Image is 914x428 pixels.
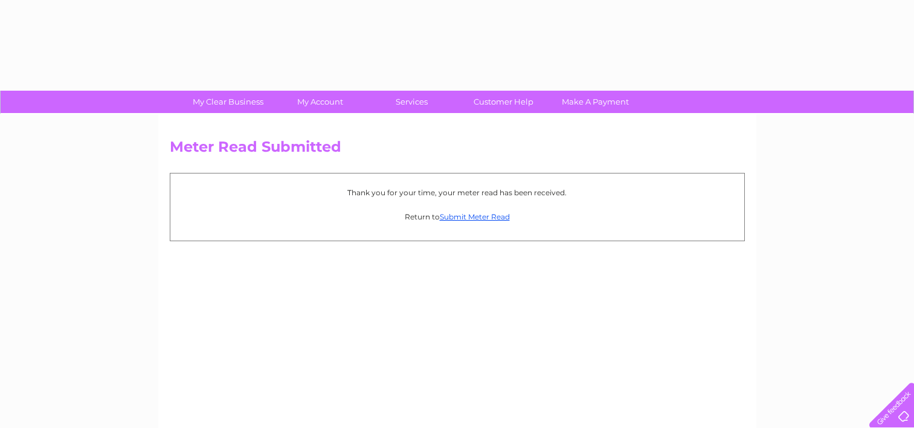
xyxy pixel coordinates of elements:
[362,91,462,113] a: Services
[176,187,738,198] p: Thank you for your time, your meter read has been received.
[270,91,370,113] a: My Account
[178,91,278,113] a: My Clear Business
[454,91,553,113] a: Customer Help
[440,212,510,221] a: Submit Meter Read
[176,211,738,222] p: Return to
[546,91,645,113] a: Make A Payment
[170,138,745,161] h2: Meter Read Submitted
